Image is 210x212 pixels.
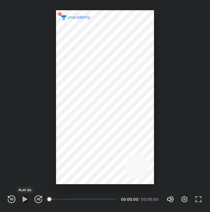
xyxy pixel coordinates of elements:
[138,197,140,201] div: /
[56,10,64,18] img: wMgqJGBwKWe8AAAAABJRU5ErkJggg==
[121,197,137,201] div: 00:00:00
[141,197,159,201] div: 00:00:00
[17,187,33,193] div: PLAY (K)
[61,15,91,20] img: logo.2a7e12a2.svg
